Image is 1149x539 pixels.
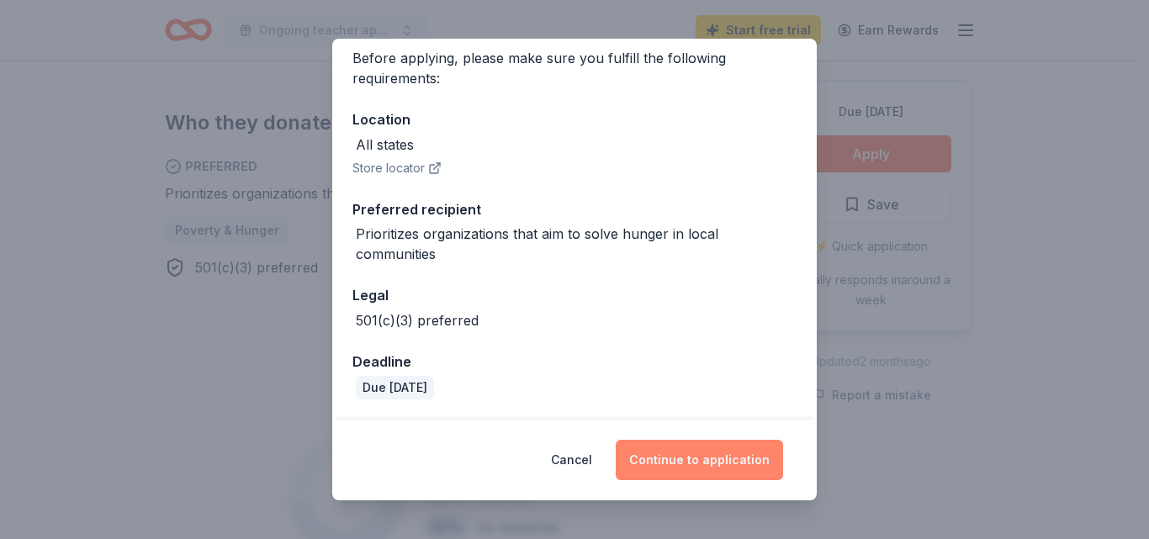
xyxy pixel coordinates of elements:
[352,158,442,178] button: Store locator
[352,108,797,130] div: Location
[616,440,783,480] button: Continue to application
[551,440,592,480] button: Cancel
[356,224,797,264] div: Prioritizes organizations that aim to solve hunger in local communities
[352,284,797,306] div: Legal
[356,310,479,330] div: 501(c)(3) preferred
[356,376,434,399] div: Due [DATE]
[352,351,797,373] div: Deadline
[352,48,797,88] div: Before applying, please make sure you fulfill the following requirements:
[356,135,414,155] div: All states
[352,198,797,220] div: Preferred recipient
